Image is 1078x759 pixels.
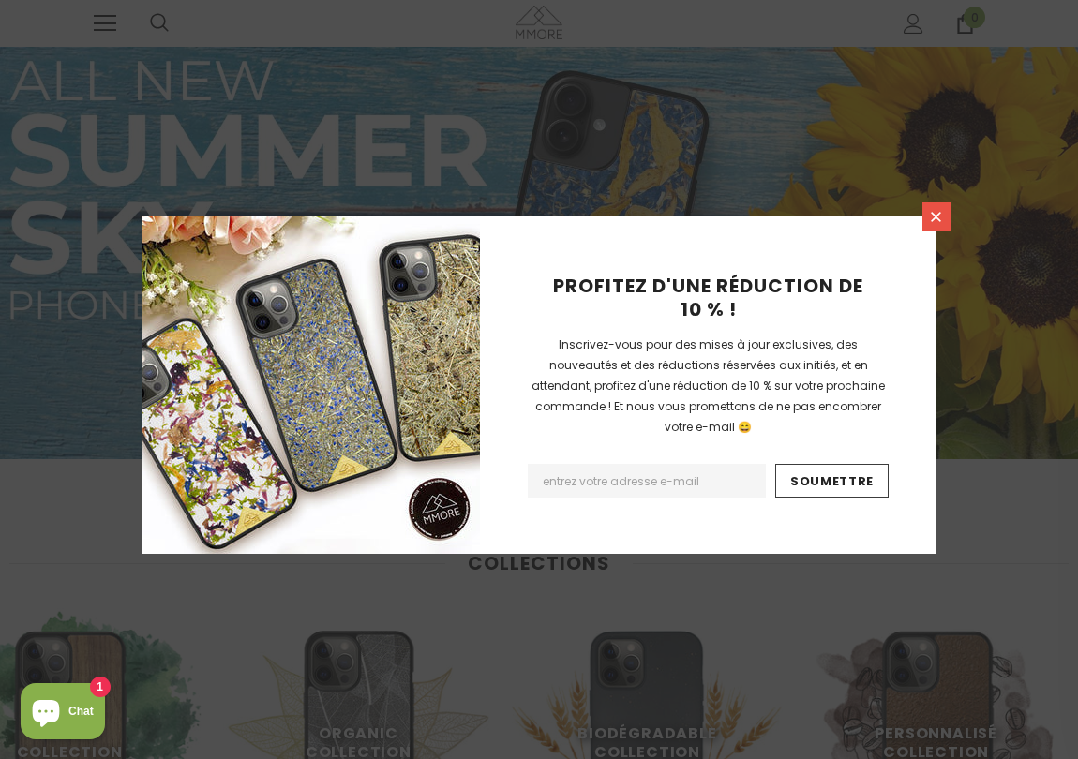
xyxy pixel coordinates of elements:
input: Email Address [528,464,766,498]
span: Inscrivez-vous pour des mises à jour exclusives, des nouveautés et des réductions réservées aux i... [532,336,885,435]
a: Fermer [922,202,951,231]
input: Soumettre [775,464,889,498]
span: PROFITEZ D'UNE RÉDUCTION DE 10 % ! [553,273,863,322]
inbox-online-store-chat: Shopify online store chat [15,683,111,744]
